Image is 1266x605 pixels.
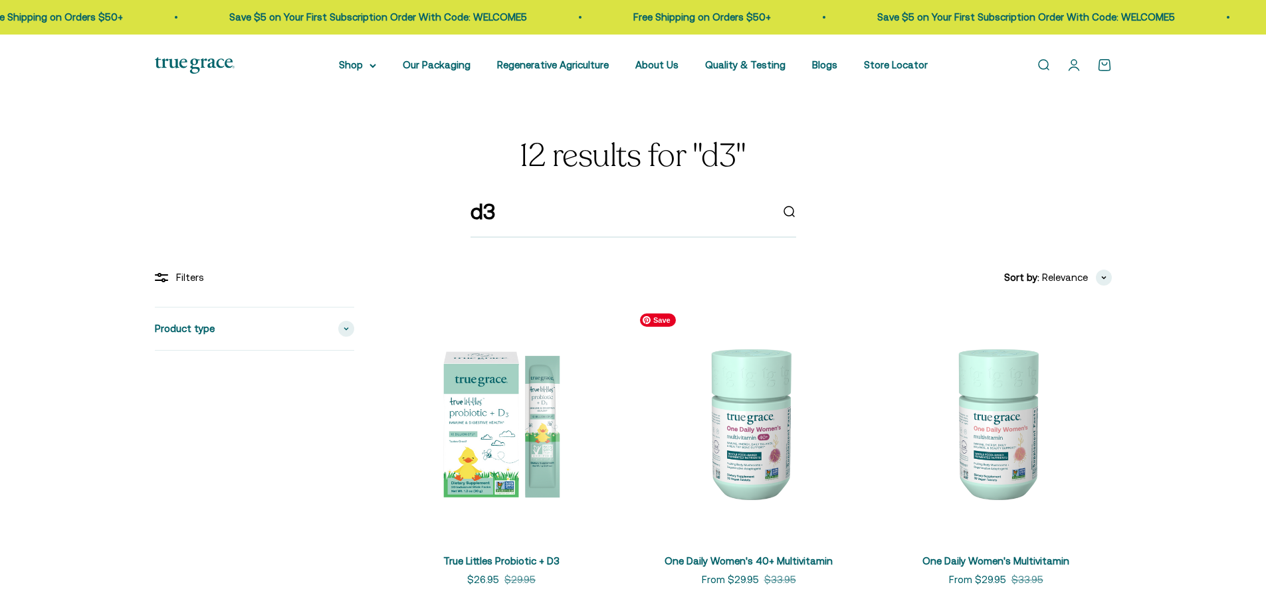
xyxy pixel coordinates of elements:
a: Blogs [812,59,837,70]
div: Filters [155,270,354,286]
compare-at-price: $33.95 [764,572,796,588]
img: We select ingredients that play a concrete role in true health, and we include them at effective ... [881,307,1112,538]
a: Store Locator [864,59,928,70]
img: Vitamin D is essential for your little one’s development and immune health, and it can be tricky ... [386,307,617,538]
summary: Shop [339,57,376,73]
a: One Daily Women's Multivitamin [922,555,1069,566]
span: Save [640,313,676,327]
a: Free Shipping on Orders $50+ [1027,11,1165,23]
sale-price: From $29.95 [949,572,1006,588]
a: True Littles Probiotic + D3 [443,555,560,566]
span: Relevance [1042,270,1088,286]
span: Product type [155,321,215,337]
a: One Daily Women's 40+ Multivitamin [665,555,833,566]
a: About Us [635,59,679,70]
button: Relevance [1042,270,1112,286]
span: Sort by: [1004,270,1039,286]
summary: Product type [155,307,354,350]
img: Daily Multivitamin for Immune Support, Energy, Daily Balance, and Healthy Bone Support* Vitamin A... [633,307,865,538]
sale-price: $26.95 [467,572,499,588]
input: Search [471,195,771,228]
a: Free Shipping on Orders $50+ [379,11,517,23]
p: Save $5 on Your First Subscription Order With Code: WELCOME5 [623,9,921,25]
a: Quality & Testing [705,59,786,70]
a: Regenerative Agriculture [497,59,609,70]
a: Our Packaging [403,59,471,70]
compare-at-price: $29.95 [504,572,536,588]
compare-at-price: $33.95 [1011,572,1043,588]
sale-price: From $29.95 [702,572,759,588]
h1: 12 results for "d3" [155,139,1112,174]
